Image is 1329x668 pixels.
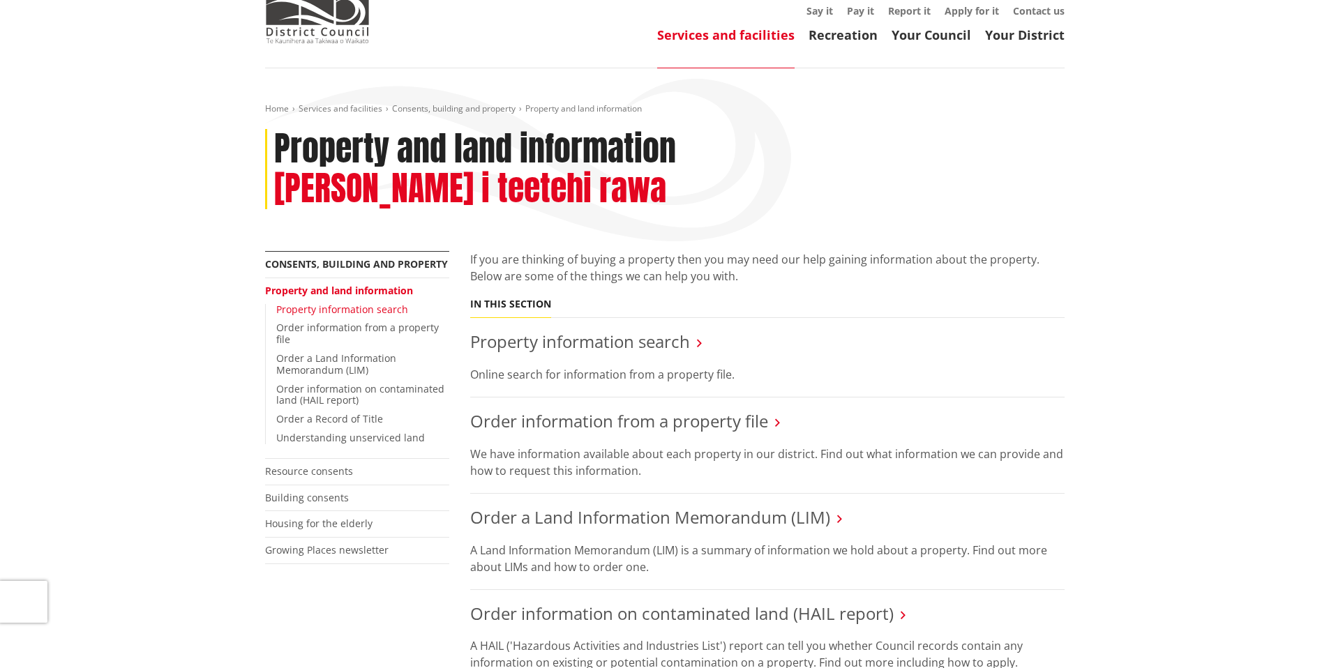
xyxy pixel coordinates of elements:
a: Say it [806,4,833,17]
p: Online search for information from a property file. [470,366,1065,383]
a: Services and facilities [657,26,795,43]
a: Apply for it [945,4,999,17]
span: Property and land information [525,103,642,114]
a: Consents, building and property [265,257,448,271]
h2: [PERSON_NAME] i teetehi rawa [274,169,666,209]
a: Services and facilities [299,103,382,114]
a: Property information search [470,330,690,353]
p: A Land Information Memorandum (LIM) is a summary of information we hold about a property. Find ou... [470,542,1065,575]
h1: Property and land information [274,129,676,169]
a: Contact us [1013,4,1065,17]
a: Report it [888,4,931,17]
p: We have information available about each property in our district. Find out what information we c... [470,446,1065,479]
a: Consents, building and property [392,103,516,114]
a: Building consents [265,491,349,504]
iframe: Messenger Launcher [1265,609,1315,660]
a: Property and land information [265,284,413,297]
a: Order information on contaminated land (HAIL report) [276,382,444,407]
h5: In this section [470,298,551,310]
a: Property information search [276,303,408,316]
nav: breadcrumb [265,103,1065,115]
a: Order a Land Information Memorandum (LIM) [470,506,830,529]
a: Pay it [847,4,874,17]
a: Understanding unserviced land [276,431,425,444]
p: If you are thinking of buying a property then you may need our help gaining information about the... [470,251,1065,284]
a: Order information from a property file [470,409,768,432]
a: Your District [985,26,1065,43]
a: Home [265,103,289,114]
a: Order a Record of Title [276,412,383,425]
a: Resource consents [265,464,353,478]
a: Order information on contaminated land (HAIL report) [470,602,894,625]
a: Order a Land Information Memorandum (LIM) [276,351,396,377]
a: Order information from a property file [276,321,439,346]
a: Recreation [809,26,878,43]
a: Growing Places newsletter [265,543,389,556]
a: Your Council [892,26,971,43]
a: Housing for the elderly [265,517,373,530]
